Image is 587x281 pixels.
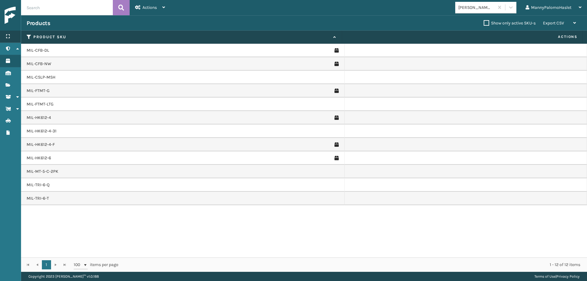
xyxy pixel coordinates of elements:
[27,47,49,54] a: MIL-CFB-DL
[27,61,51,67] a: MIL-CFB-NW
[5,7,60,24] img: logo
[33,34,330,40] label: Product SKU
[27,20,50,27] h3: Products
[74,260,118,269] span: items per page
[27,168,58,175] a: MIL-MT-5-C-2PK
[74,262,83,268] span: 100
[458,4,495,11] div: [PERSON_NAME] Brands
[344,32,581,42] span: Actions
[27,128,57,134] a: MIL-HK612-4-31
[556,274,580,279] a: Privacy Policy
[543,20,564,26] span: Export CSV
[27,88,50,94] a: MIL-FTMT-G
[27,155,51,161] a: MIL-HK612-6
[484,20,536,26] label: Show only active SKU-s
[28,272,99,281] p: Copyright 2023 [PERSON_NAME]™ v 1.0.188
[27,182,50,188] a: MIL-TRI-6-Q
[142,5,157,10] span: Actions
[27,74,55,80] a: MIL-CSLP-MSH
[534,274,556,279] a: Terms of Use
[127,262,580,268] div: 1 - 12 of 12 items
[27,195,49,202] a: MIL-TRI-6-T
[534,272,580,281] div: |
[27,101,54,107] a: MIL-FTMT-LTG
[27,142,55,148] a: MIL-HK612-4-F
[42,260,51,269] a: 1
[27,115,51,121] a: MIL-HK612-4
